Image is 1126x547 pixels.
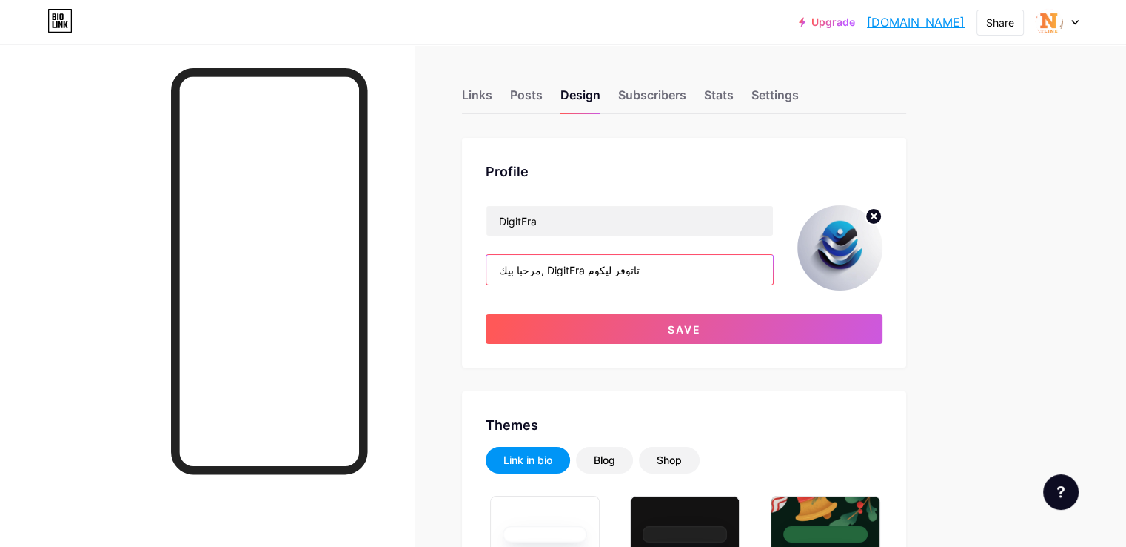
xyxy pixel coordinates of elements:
[503,453,552,468] div: Link in bio
[799,16,855,28] a: Upgrade
[510,86,543,113] div: Posts
[486,206,773,236] input: Name
[797,205,882,291] img: amzn101
[594,453,615,468] div: Blog
[704,86,734,113] div: Stats
[668,323,701,336] span: Save
[486,314,882,344] button: Save
[486,255,773,285] input: Bio
[751,86,799,113] div: Settings
[986,15,1014,30] div: Share
[1035,8,1063,36] img: amzn101
[486,162,882,182] div: Profile
[657,453,682,468] div: Shop
[867,13,965,31] a: [DOMAIN_NAME]
[486,415,882,435] div: Themes
[618,86,686,113] div: Subscribers
[462,86,492,113] div: Links
[560,86,600,113] div: Design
